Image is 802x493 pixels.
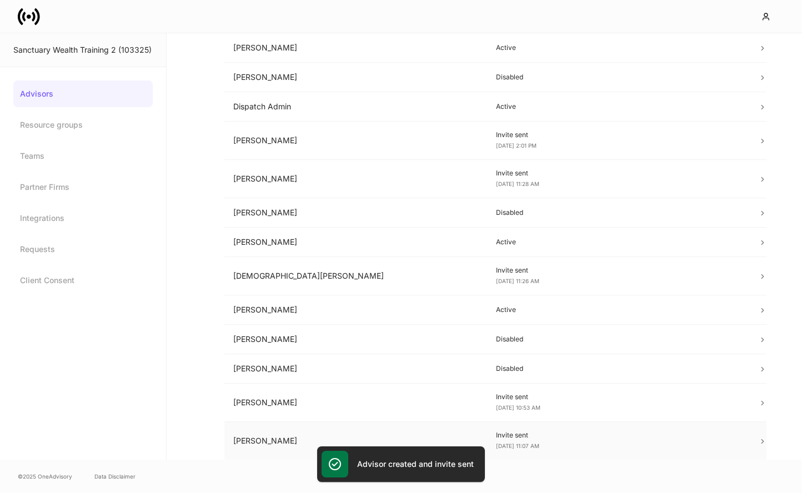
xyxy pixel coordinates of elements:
p: Active [496,238,741,247]
td: [PERSON_NAME] [224,228,487,257]
a: Teams [13,143,153,169]
p: Disabled [496,73,741,82]
span: [DATE] 10:53 AM [496,404,540,411]
td: Dispatch Admin [224,92,487,122]
td: [PERSON_NAME] [224,354,487,384]
p: Active [496,305,741,314]
p: Disabled [496,208,741,217]
span: [DATE] 11:26 AM [496,278,539,284]
span: [DATE] 11:07 AM [496,442,539,449]
td: [PERSON_NAME] [224,325,487,354]
p: Disabled [496,335,741,344]
p: Invite sent [496,130,741,139]
p: Invite sent [496,266,741,275]
td: [PERSON_NAME] [224,33,487,63]
p: Active [496,102,741,111]
td: [PERSON_NAME] [224,198,487,228]
a: Data Disclaimer [94,472,136,481]
td: [PERSON_NAME] [224,384,487,422]
span: © 2025 OneAdvisory [18,472,72,481]
p: Active [496,43,741,52]
a: Integrations [13,205,153,232]
td: [PERSON_NAME] [224,160,487,198]
span: [DATE] 11:28 AM [496,180,539,187]
p: Invite sent [496,393,741,401]
a: Resource groups [13,112,153,138]
td: [PERSON_NAME] [224,422,487,460]
td: [DEMOGRAPHIC_DATA][PERSON_NAME] [224,257,487,295]
p: Invite sent [496,169,741,178]
td: [PERSON_NAME] [224,295,487,325]
span: [DATE] 2:01 PM [496,142,537,149]
td: [PERSON_NAME] [224,122,487,160]
h5: Advisor created and invite sent [357,459,474,470]
a: Requests [13,236,153,263]
p: Invite sent [496,431,741,440]
td: [PERSON_NAME] [224,63,487,92]
a: Advisors [13,81,153,107]
p: Disabled [496,364,741,373]
a: Partner Firms [13,174,153,200]
div: Sanctuary Wealth Training 2 (103325) [13,44,153,56]
a: Client Consent [13,267,153,294]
